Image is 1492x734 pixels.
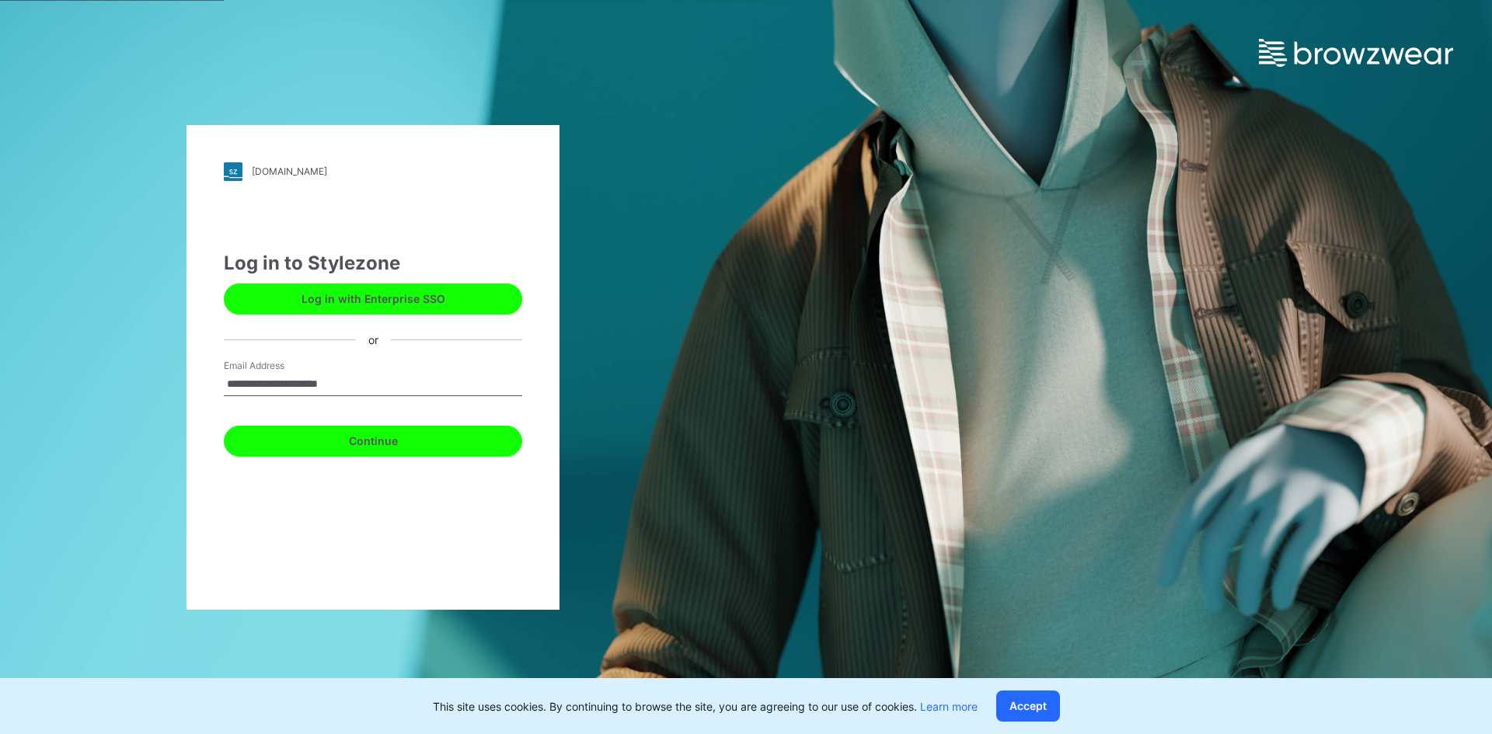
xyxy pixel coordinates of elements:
[224,284,522,315] button: Log in with Enterprise SSO
[224,426,522,457] button: Continue
[356,332,391,348] div: or
[252,165,327,177] div: [DOMAIN_NAME]
[433,698,978,715] p: This site uses cookies. By continuing to browse the site, you are agreeing to our use of cookies.
[224,249,522,277] div: Log in to Stylezone
[1259,39,1453,67] img: browzwear-logo.e42bd6dac1945053ebaf764b6aa21510.svg
[920,700,978,713] a: Learn more
[224,162,522,181] a: [DOMAIN_NAME]
[224,162,242,181] img: stylezone-logo.562084cfcfab977791bfbf7441f1a819.svg
[996,691,1060,722] button: Accept
[224,359,333,373] label: Email Address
